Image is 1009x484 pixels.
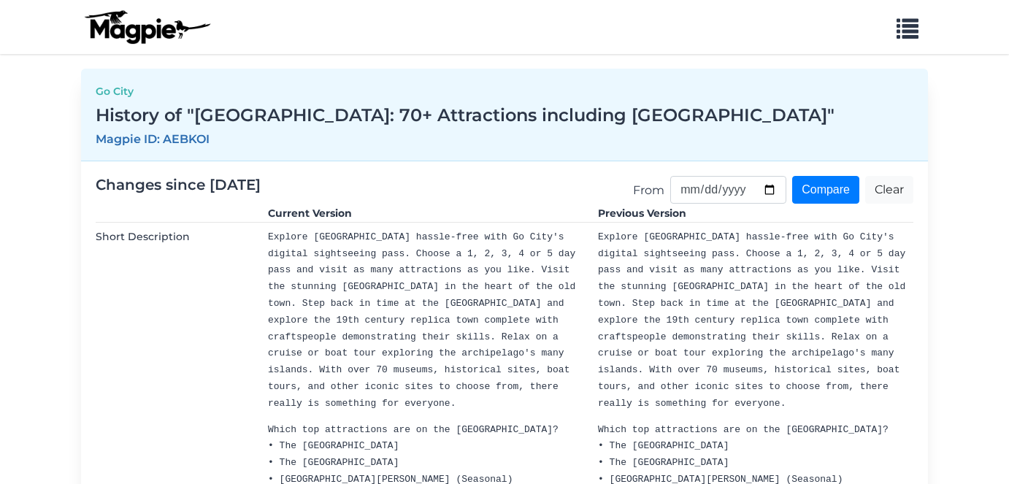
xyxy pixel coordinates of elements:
span: • The [GEOGRAPHIC_DATA] [268,440,399,451]
a: Go City [96,83,913,99]
dd: Current Version [268,205,583,221]
span: • The [GEOGRAPHIC_DATA] [598,440,729,451]
a: Clear [865,176,913,204]
span: Changes since [DATE] [96,176,261,193]
span: • The [GEOGRAPHIC_DATA] [268,457,399,468]
img: logo-ab69f6fb50320c5b225c76a69d11143b.png [81,9,212,45]
input: Compare [792,176,859,204]
span: Explore [GEOGRAPHIC_DATA] hassle-free with Go City's digital sightseeing pass. Choose a 1, 2, 3, ... [598,231,911,409]
h5: Magpie ID: AEBKOI [96,132,913,146]
h3: History of "[GEOGRAPHIC_DATA]: 70+ Attractions including [GEOGRAPHIC_DATA]" [96,105,913,126]
span: • The [GEOGRAPHIC_DATA] [598,457,729,468]
span: Which top attractions are on the [GEOGRAPHIC_DATA]? [598,424,889,435]
dd: Previous Version [598,205,913,221]
label: From [633,181,664,200]
span: Explore [GEOGRAPHIC_DATA] hassle-free with Go City's digital sightseeing pass. Choose a 1, 2, 3, ... [268,231,581,409]
span: Which top attractions are on the [GEOGRAPHIC_DATA]? [268,424,559,435]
